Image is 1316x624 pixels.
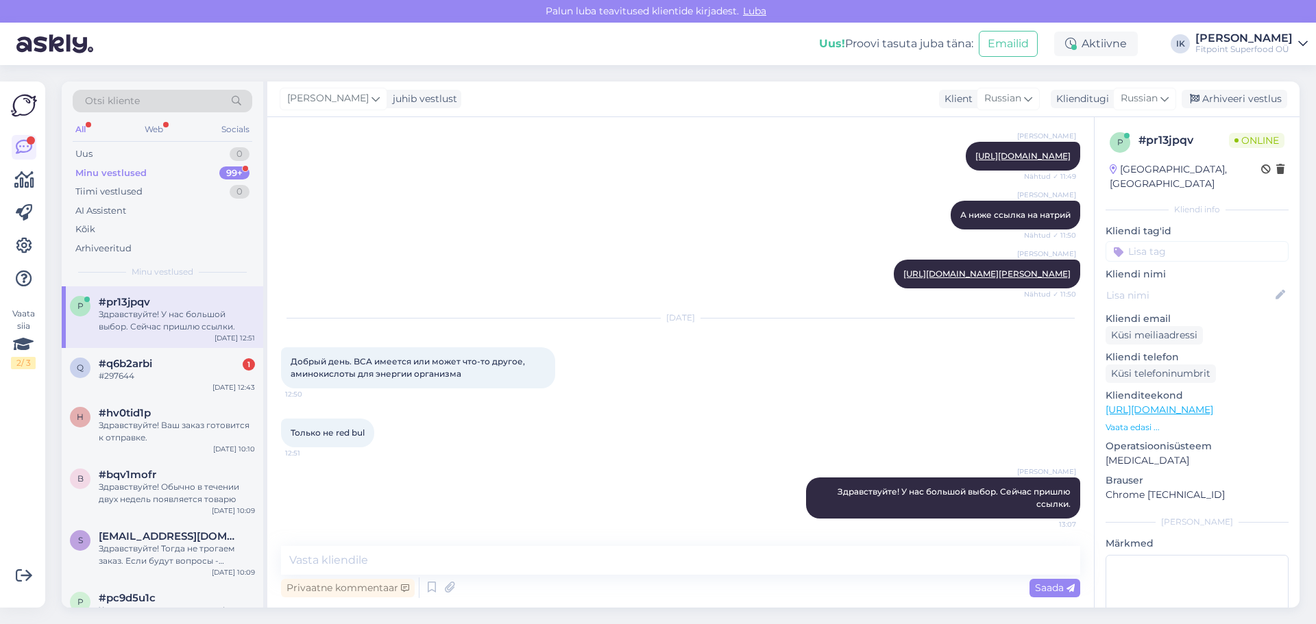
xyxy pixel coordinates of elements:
span: #q6b2arbi [99,358,152,370]
b: Uus! [819,37,845,50]
span: Otsi kliente [85,94,140,108]
div: Tiimi vestlused [75,185,143,199]
span: Nähtud ✓ 11:49 [1024,171,1076,182]
span: p [77,301,84,311]
div: Socials [219,121,252,138]
span: p [1117,137,1123,147]
p: Kliendi email [1106,312,1289,326]
p: Kliendi nimi [1106,267,1289,282]
div: Хорошего продолжения дня! [99,604,255,616]
div: Arhiveeritud [75,242,132,255]
div: [DATE] 12:43 [212,382,255,392]
div: [PERSON_NAME] [1195,33,1293,44]
div: Privaatne kommentaar [281,579,415,597]
div: [DATE] 10:09 [212,506,255,516]
span: #hv0tid1p [99,407,151,419]
div: Fitpoint Superfood OÜ [1195,44,1293,55]
p: Chrome [TECHNICAL_ID] [1106,488,1289,502]
span: #pc9d5u1c [99,592,156,604]
div: [GEOGRAPHIC_DATA], [GEOGRAPHIC_DATA] [1110,162,1261,191]
img: Askly Logo [11,92,37,118]
span: 12:50 [285,389,337,399]
span: [PERSON_NAME] [1017,466,1076,477]
a: [PERSON_NAME]Fitpoint Superfood OÜ [1195,33,1308,55]
div: [DATE] 10:09 [212,567,255,577]
div: Здравствуйте! Обычно в течении двух недель появляется товарю [99,481,255,506]
span: Russian [984,91,1021,106]
button: Emailid [979,31,1038,57]
p: Kliendi tag'id [1106,224,1289,238]
span: s [78,535,83,545]
span: h [77,412,84,422]
p: Kliendi telefon [1106,350,1289,364]
span: Nähtud ✓ 11:50 [1024,230,1076,240]
span: Minu vestlused [132,266,193,278]
div: Aktiivne [1054,32,1138,56]
span: [PERSON_NAME] [1017,249,1076,259]
p: Operatsioonisüsteem [1106,439,1289,453]
div: 99+ [219,166,249,180]
span: Здравствуйте! У нас большой выбор. Сейчас пришлю ссылки. [838,486,1073,509]
div: Proovi tasuta juba täna: [819,36,973,52]
span: #pr13jpqv [99,296,150,308]
div: Küsi meiliaadressi [1106,326,1203,345]
p: Märkmed [1106,536,1289,551]
a: [URL][DOMAIN_NAME][PERSON_NAME] [903,269,1071,279]
span: Luba [739,5,770,17]
span: p [77,597,84,607]
div: Vaata siia [11,308,36,369]
p: Brauser [1106,473,1289,488]
span: Saada [1035,582,1075,594]
span: Добрый день. BCA имеется или может что-то другое, аминокислоты для энергии организма [291,356,527,379]
div: Klient [939,92,973,106]
div: IK [1171,34,1190,53]
div: #297644 [99,370,255,382]
div: Web [142,121,166,138]
a: [URL][DOMAIN_NAME] [975,151,1071,161]
span: Только не red bul [291,427,365,438]
div: 1 [243,358,255,371]
div: Küsi telefoninumbrit [1106,364,1216,383]
div: 0 [230,185,249,199]
span: [PERSON_NAME] [1017,190,1076,200]
span: b [77,473,84,484]
div: Kõik [75,223,95,236]
span: slavjaan1@gmail.com [99,530,241,542]
span: Russian [1121,91,1158,106]
div: [PERSON_NAME] [1106,516,1289,528]
p: [MEDICAL_DATA] [1106,453,1289,468]
p: Klienditeekond [1106,388,1289,403]
span: А ниже ссылка на натрий [960,210,1071,220]
div: All [73,121,88,138]
span: Online [1229,133,1284,148]
p: Vaata edasi ... [1106,421,1289,434]
span: 13:07 [1025,519,1076,529]
input: Lisa tag [1106,241,1289,262]
a: [URL][DOMAIN_NAME] [1106,403,1213,416]
div: Здравствуйте! Ваш заказ готовится к отправке. [99,419,255,444]
span: [PERSON_NAME] [1017,131,1076,141]
span: 12:51 [285,448,337,458]
div: Minu vestlused [75,166,147,180]
span: q [77,362,84,373]
div: [DATE] 10:10 [213,444,255,454]
input: Lisa nimi [1106,288,1273,303]
div: [DATE] [281,312,1080,324]
div: Uus [75,147,93,161]
div: [DATE] 12:51 [215,333,255,343]
div: Здравствуйте! Тогда не трогаем заказ. Если будут вопросы - обращайтесь! ъ [99,542,255,567]
span: #bqv1mofr [99,469,156,481]
div: Arhiveeri vestlus [1182,90,1287,108]
div: 2 / 3 [11,357,36,369]
span: Nähtud ✓ 11:50 [1024,289,1076,299]
span: [PERSON_NAME] [287,91,369,106]
div: Klienditugi [1051,92,1109,106]
div: juhib vestlust [387,92,457,106]
div: # pr13jpqv [1138,132,1229,149]
div: Kliendi info [1106,203,1289,216]
div: Здравствуйте! У нас большой выбор. Сейчас пришлю ссылки. [99,308,255,333]
div: 0 [230,147,249,161]
div: AI Assistent [75,204,126,218]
